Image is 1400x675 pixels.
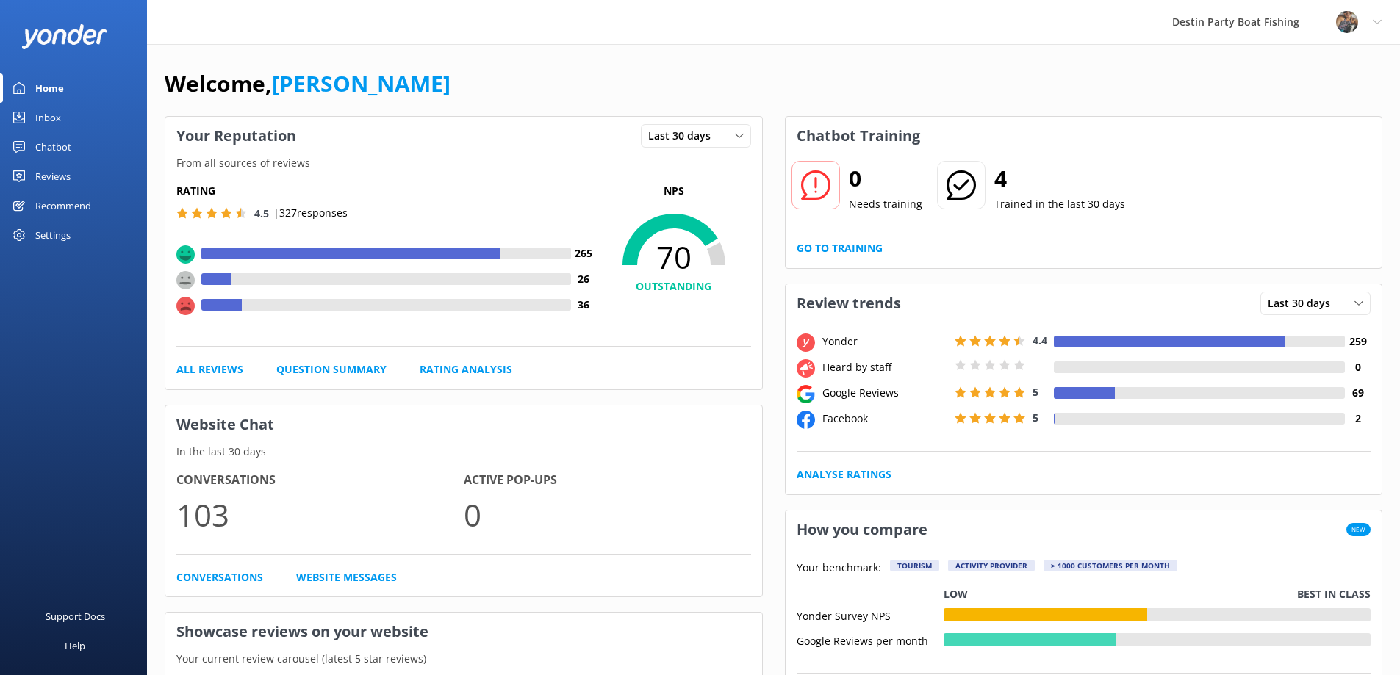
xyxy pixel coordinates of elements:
h4: 69 [1345,385,1371,401]
h4: 265 [571,245,597,261]
p: | 327 responses [273,205,348,221]
p: Best in class [1297,586,1371,602]
span: 4.5 [254,206,269,220]
p: 0 [464,490,751,539]
h3: Showcase reviews on your website [165,613,762,651]
p: Your benchmark: [797,560,881,577]
a: Conversations [176,569,263,585]
h3: Your Reputation [165,117,307,155]
h4: Conversations [176,471,464,490]
div: Inbox [35,103,61,132]
h4: 36 [571,297,597,313]
span: Last 30 days [648,128,719,144]
span: New [1346,523,1371,536]
div: Google Reviews [819,385,951,401]
div: Support Docs [46,602,105,631]
h4: 0 [1345,359,1371,375]
a: [PERSON_NAME] [272,68,450,98]
div: Tourism [890,560,939,571]
p: Trained in the last 30 days [994,196,1125,212]
div: Help [65,631,85,660]
a: All Reviews [176,361,243,378]
a: Analyse Ratings [797,466,891,483]
span: 4.4 [1033,333,1047,347]
h4: Active Pop-ups [464,471,751,490]
a: Question Summary [276,361,387,378]
div: Settings [35,220,71,250]
p: Needs training [849,196,922,212]
a: Rating Analysis [420,361,512,378]
p: Low [944,586,968,602]
span: 5 [1033,411,1038,425]
span: Last 30 days [1268,295,1339,311]
h4: 259 [1345,333,1371,350]
h3: How you compare [786,510,938,549]
div: Recommend [35,191,91,220]
div: Yonder Survey NPS [797,608,944,621]
div: Facebook [819,411,951,427]
h3: Website Chat [165,405,762,444]
a: Go to Training [797,240,883,256]
p: From all sources of reviews [165,155,762,171]
h2: 4 [994,161,1125,196]
div: Heard by staff [819,359,951,375]
img: yonder-white-logo.png [22,24,107,48]
h2: 0 [849,161,922,196]
p: Your current review carousel (latest 5 star reviews) [165,651,762,667]
div: Activity Provider [948,560,1035,571]
div: Yonder [819,333,951,350]
span: 5 [1033,385,1038,399]
img: 250-1666038197.jpg [1336,11,1358,33]
div: Google Reviews per month [797,633,944,646]
h3: Review trends [786,284,912,322]
div: Reviews [35,162,71,191]
p: In the last 30 days [165,444,762,460]
h4: 2 [1345,411,1371,427]
div: Home [35,73,64,103]
h4: OUTSTANDING [597,278,751,295]
div: > 1000 customers per month [1044,560,1177,571]
h3: Chatbot Training [786,117,931,155]
div: Chatbot [35,132,71,162]
p: 103 [176,490,464,539]
h1: Welcome, [165,66,450,101]
h5: Rating [176,183,597,199]
a: Website Messages [296,569,397,585]
span: 70 [597,239,751,275]
p: NPS [597,183,751,199]
h4: 26 [571,271,597,287]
